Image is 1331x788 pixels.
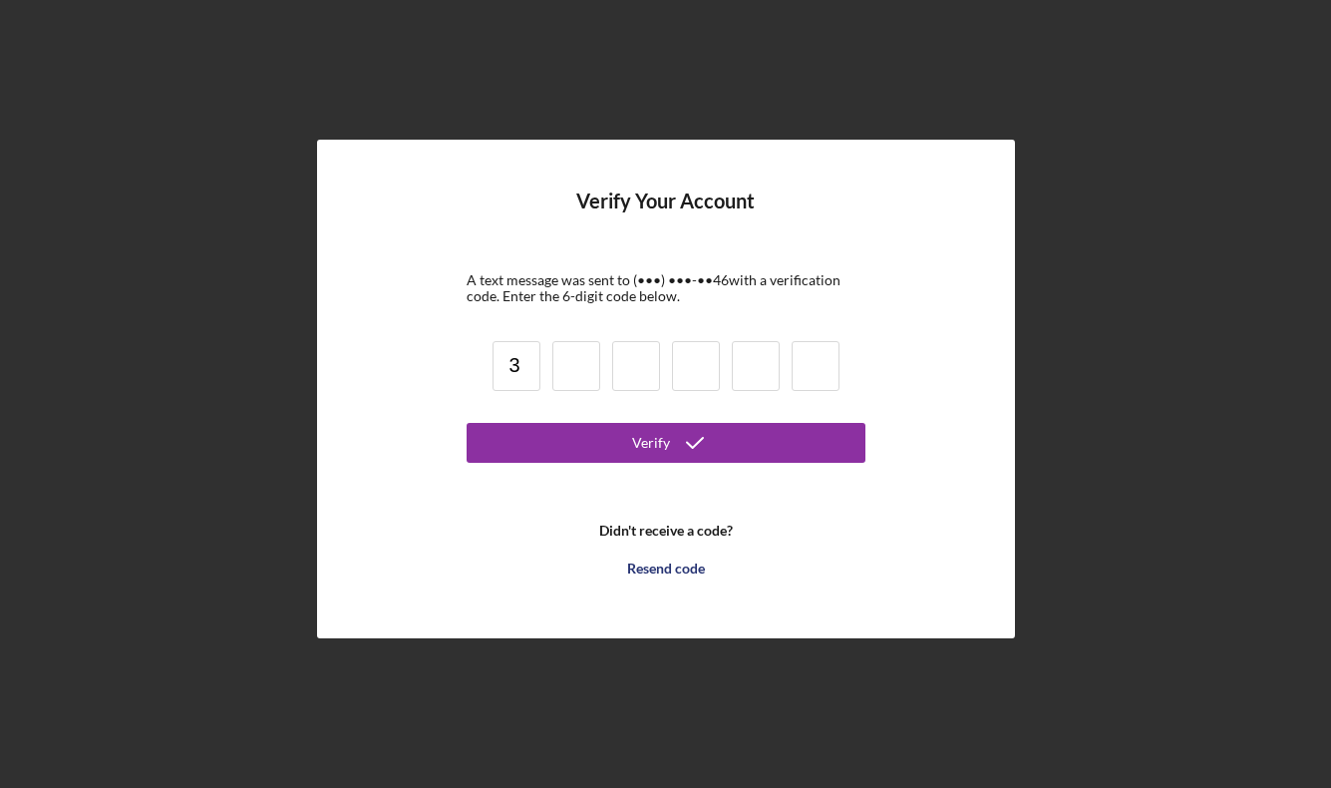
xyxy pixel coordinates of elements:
button: Verify [467,423,865,463]
b: Didn't receive a code? [599,523,733,539]
div: Resend code [627,549,705,589]
div: A text message was sent to (•••) •••-•• 46 with a verification code. Enter the 6-digit code below. [467,272,865,304]
h4: Verify Your Account [576,190,755,242]
button: Resend code [467,549,865,589]
div: Verify [632,423,670,463]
